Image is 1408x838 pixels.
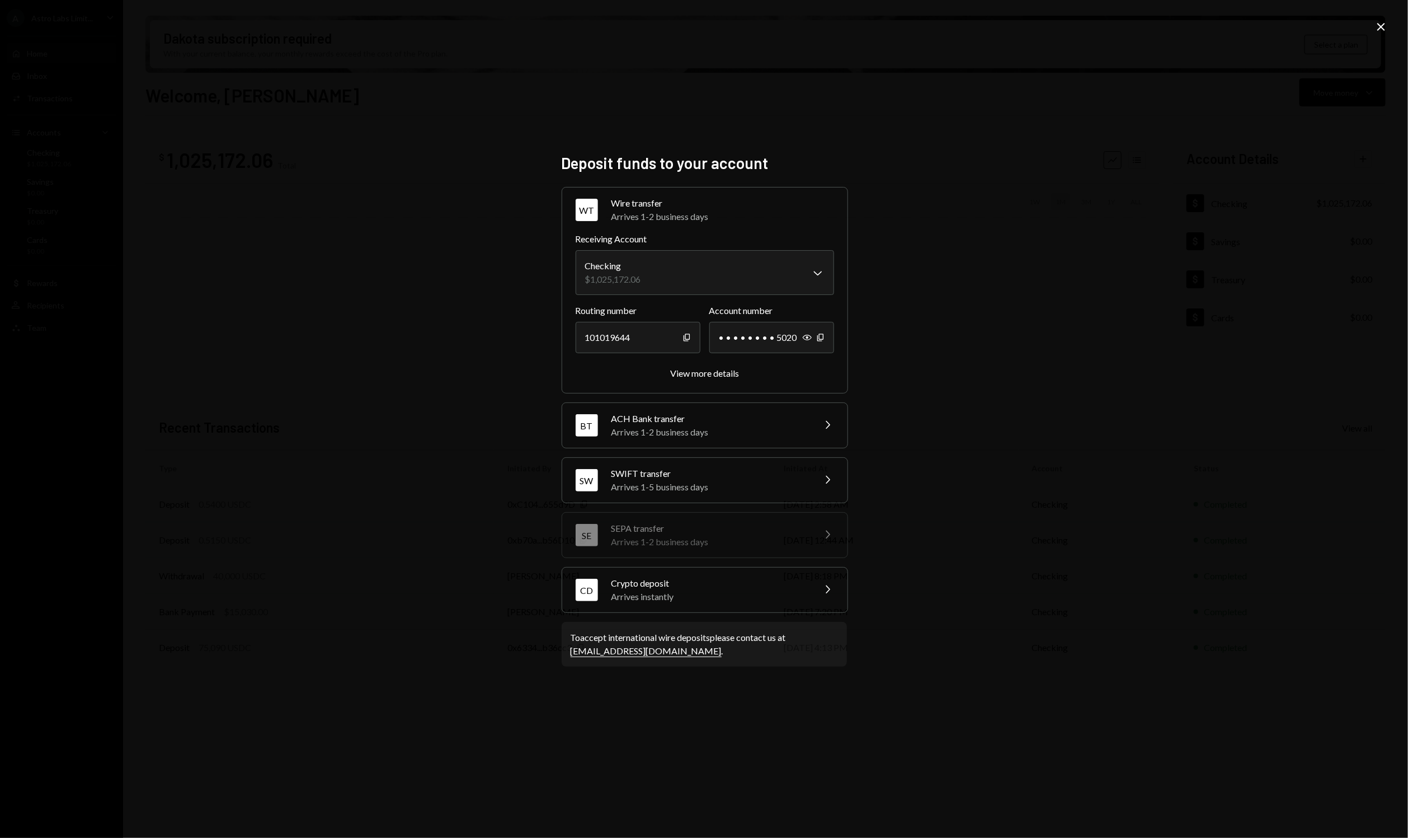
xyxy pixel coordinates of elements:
button: BTACH Bank transferArrives 1-2 business days [562,403,847,448]
div: WTWire transferArrives 1-2 business days [576,232,834,380]
div: Arrives 1-2 business days [611,210,834,223]
div: SE [576,524,598,546]
div: WT [576,199,598,221]
button: SESEPA transferArrives 1-2 business days [562,513,847,558]
button: SWSWIFT transferArrives 1-5 business days [562,458,847,503]
div: Arrives instantly [611,590,807,603]
div: Arrives 1-2 business days [611,535,807,549]
div: CD [576,579,598,601]
div: Arrives 1-2 business days [611,425,807,439]
button: WTWire transferArrives 1-2 business days [562,188,847,232]
div: Arrives 1-5 business days [611,480,807,494]
div: SEPA transfer [611,522,807,535]
div: BT [576,414,598,437]
a: [EMAIL_ADDRESS][DOMAIN_NAME] [571,645,722,657]
div: 101019644 [576,322,700,353]
div: To accept international wire deposits please contact us at . [571,631,838,658]
button: View more details [670,368,739,380]
label: Account number [709,304,834,317]
label: Routing number [576,304,700,317]
div: Crypto deposit [611,577,807,590]
div: SWIFT transfer [611,467,807,480]
button: CDCrypto depositArrives instantly [562,568,847,612]
div: View more details [670,368,739,378]
div: SW [576,469,598,491]
label: Receiving Account [576,232,834,246]
div: • • • • • • • • 5020 [709,322,834,353]
div: ACH Bank transfer [611,412,807,425]
div: Wire transfer [611,196,834,210]
button: Receiving Account [576,250,834,295]
h2: Deposit funds to your account [562,152,847,174]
